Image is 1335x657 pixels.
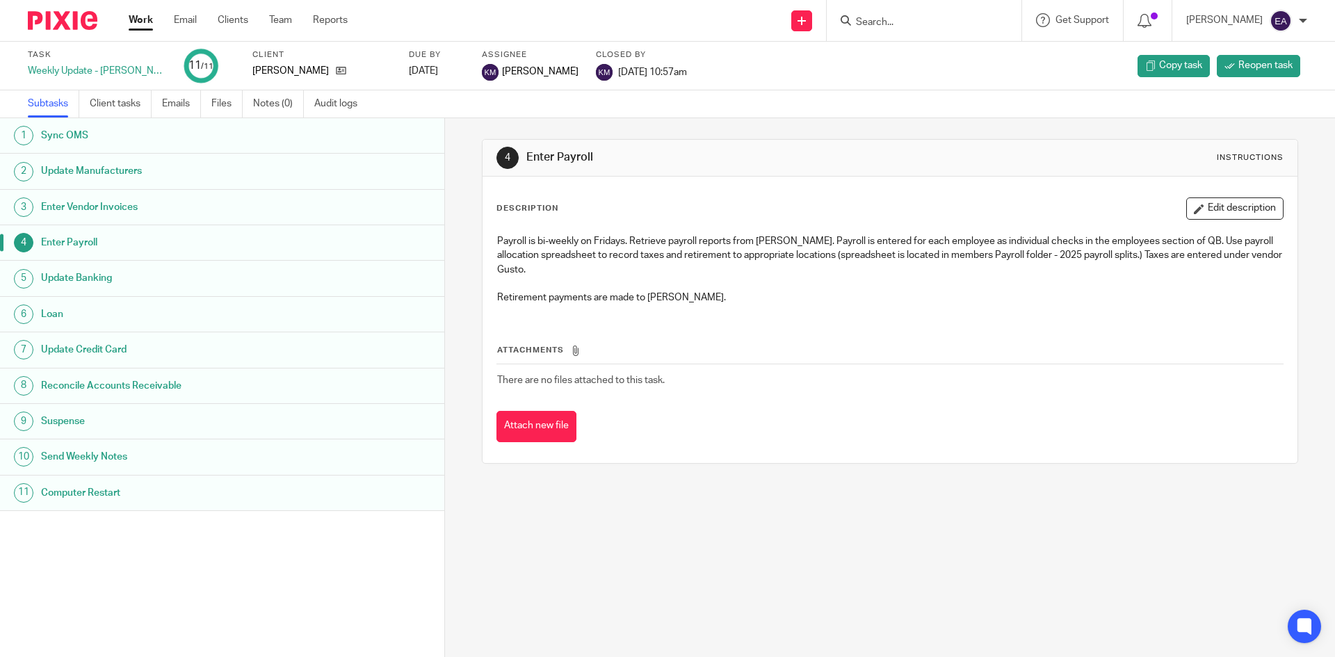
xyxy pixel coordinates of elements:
span: [PERSON_NAME] [502,65,578,79]
a: Audit logs [314,90,368,117]
small: /11 [201,63,213,70]
div: 10 [14,447,33,467]
a: Reports [313,13,348,27]
a: Files [211,90,243,117]
div: 4 [14,233,33,252]
label: Due by [409,49,464,60]
label: Client [252,49,391,60]
h1: Send Weekly Notes [41,446,301,467]
p: Description [496,203,558,214]
img: svg%3E [1270,10,1292,32]
div: 8 [14,376,33,396]
div: 4 [496,147,519,169]
p: [PERSON_NAME] [252,64,329,78]
span: Attachments [497,346,564,354]
p: [PERSON_NAME] [1186,13,1263,27]
h1: Reconcile Accounts Receivable [41,375,301,396]
h1: Enter Payroll [41,232,301,253]
h1: Sync OMS [41,125,301,146]
h1: Loan [41,304,301,325]
h1: Computer Restart [41,482,301,503]
div: Weekly Update - [PERSON_NAME] [28,64,167,78]
a: Copy task [1138,55,1210,77]
span: Get Support [1055,15,1109,25]
label: Assignee [482,49,578,60]
a: Clients [218,13,248,27]
div: 11 [14,483,33,503]
a: Notes (0) [253,90,304,117]
button: Edit description [1186,197,1284,220]
div: 7 [14,340,33,359]
button: Attach new file [496,411,576,442]
h1: Enter Vendor Invoices [41,197,301,218]
div: Instructions [1217,152,1284,163]
span: Reopen task [1238,58,1293,72]
div: 5 [14,269,33,289]
div: 2 [14,162,33,181]
h1: Enter Payroll [526,150,920,165]
div: 3 [14,197,33,217]
div: 6 [14,305,33,324]
h1: Update Credit Card [41,339,301,360]
img: Pixie [28,11,97,30]
a: Subtasks [28,90,79,117]
h1: Suspense [41,411,301,432]
a: Reopen task [1217,55,1300,77]
a: Emails [162,90,201,117]
div: 1 [14,126,33,145]
a: Client tasks [90,90,152,117]
span: There are no files attached to this task. [497,375,665,385]
a: Team [269,13,292,27]
div: 11 [188,58,213,74]
p: Payroll is bi-weekly on Fridays. Retrieve payroll reports from [PERSON_NAME]. Payroll is entered ... [497,234,1282,277]
label: Closed by [596,49,687,60]
span: Copy task [1159,58,1202,72]
input: Search [855,17,980,29]
img: svg%3E [596,64,613,81]
p: Retirement payments are made to [PERSON_NAME]. [497,291,1282,305]
div: 9 [14,412,33,431]
span: [DATE] 10:57am [618,67,687,76]
div: [DATE] [409,64,464,78]
a: Work [129,13,153,27]
h1: Update Banking [41,268,301,289]
img: svg%3E [482,64,499,81]
a: Email [174,13,197,27]
h1: Update Manufacturers [41,161,301,181]
label: Task [28,49,167,60]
